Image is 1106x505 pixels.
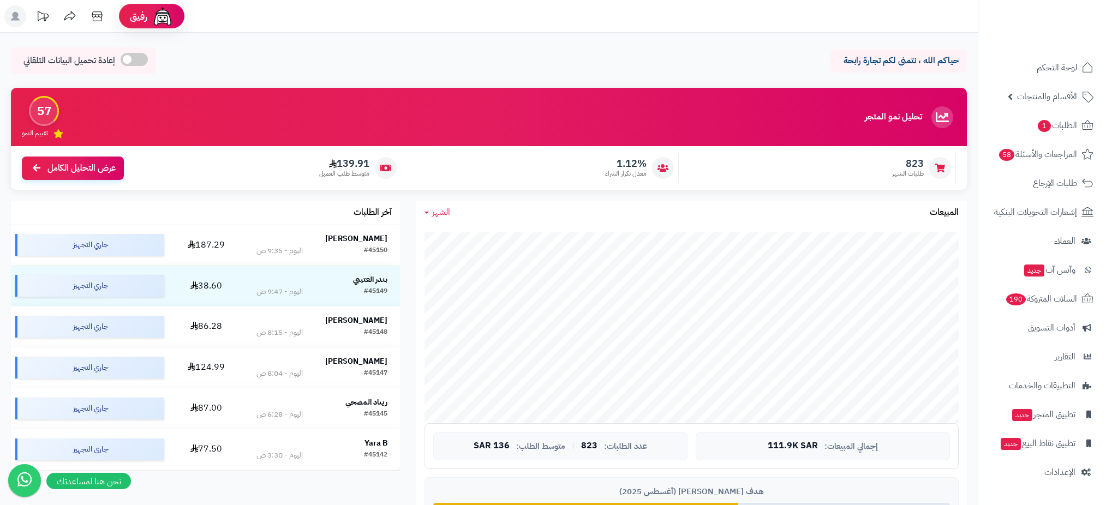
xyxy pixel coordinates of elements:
[892,158,924,170] span: 823
[130,10,147,23] span: رفيق
[15,316,164,338] div: جاري التجهيز
[1054,233,1075,249] span: العملاء
[169,347,244,388] td: 124.99
[433,486,950,497] div: هدف [PERSON_NAME] (أغسطس 2025)
[23,55,115,67] span: إعادة تحميل البيانات التلقائي
[364,409,387,420] div: #45145
[353,274,387,285] strong: بندر العتيبي
[169,225,244,265] td: 187.29
[1017,89,1077,104] span: الأقسام والمنتجات
[824,442,878,451] span: إجمالي المبيعات:
[354,208,392,218] h3: آخر الطلبات
[1024,264,1044,276] span: جديد
[985,170,1099,196] a: طلبات الإرجاع
[985,401,1099,428] a: تطبيق المتجرجديد
[1001,438,1021,450] span: جديد
[319,169,369,178] span: متوسط طلب العميل
[768,441,818,451] span: 111.9K SAR
[1055,349,1075,364] span: التقارير
[256,450,303,461] div: اليوم - 3:30 ص
[169,388,244,429] td: 87.00
[839,55,959,67] p: حياكم الله ، نتمنى لكم تجارة رابحة
[152,5,174,27] img: ai-face.png
[516,442,565,451] span: متوسط الطلب:
[605,158,647,170] span: 1.12%
[1009,378,1075,393] span: التطبيقات والخدمات
[364,368,387,379] div: #45147
[1037,60,1077,75] span: لوحة التحكم
[985,430,1099,456] a: تطبيق نقاط البيعجديد
[364,286,387,297] div: #45149
[22,157,124,180] a: عرض التحليل الكامل
[325,356,387,367] strong: [PERSON_NAME]
[325,315,387,326] strong: [PERSON_NAME]
[605,169,647,178] span: معدل تكرار الشراء
[364,245,387,256] div: #45150
[256,286,303,297] div: اليوم - 9:47 ص
[985,286,1099,312] a: السلات المتروكة190
[1028,320,1075,335] span: أدوات التسويق
[1011,407,1075,422] span: تطبيق المتجر
[985,315,1099,341] a: أدوات التسويق
[256,245,303,256] div: اليوم - 9:35 ص
[1012,409,1032,421] span: جديد
[169,306,244,347] td: 86.28
[169,266,244,306] td: 38.60
[1023,262,1075,278] span: وآتس آب
[15,438,164,460] div: جاري التجهيز
[364,450,387,461] div: #45142
[1037,118,1077,133] span: الطلبات
[15,398,164,419] div: جاري التجهيز
[169,429,244,470] td: 77.50
[985,372,1099,399] a: التطبيقات والخدمات
[15,357,164,378] div: جاري التجهيز
[22,129,48,138] span: تقييم النمو
[985,344,1099,370] a: التقارير
[474,441,510,451] span: 136 SAR
[319,158,369,170] span: 139.91
[604,442,647,451] span: عدد الطلبات:
[985,228,1099,254] a: العملاء
[432,206,450,219] span: الشهر
[29,5,56,30] a: تحديثات المنصة
[425,206,450,219] a: الشهر
[985,199,1099,225] a: إشعارات التحويلات البنكية
[256,327,303,338] div: اليوم - 8:15 ص
[325,233,387,244] strong: [PERSON_NAME]
[345,396,387,408] strong: ريناد المضحي
[1033,176,1077,191] span: طلبات الإرجاع
[256,368,303,379] div: اليوم - 8:04 ص
[47,162,116,175] span: عرض التحليل الكامل
[930,208,959,218] h3: المبيعات
[581,441,597,451] span: 823
[892,169,924,178] span: طلبات الشهر
[994,205,1077,220] span: إشعارات التحويلات البنكية
[985,112,1099,139] a: الطلبات1
[15,275,164,297] div: جاري التجهيز
[999,149,1014,161] span: 58
[1044,465,1075,480] span: الإعدادات
[256,409,303,420] div: اليوم - 6:28 ص
[985,257,1099,283] a: وآتس آبجديد
[1000,436,1075,451] span: تطبيق نقاط البيع
[364,327,387,338] div: #45148
[998,147,1077,162] span: المراجعات والأسئلة
[364,437,387,449] strong: Yara B
[15,234,164,256] div: جاري التجهيز
[985,459,1099,485] a: الإعدادات
[1032,22,1096,45] img: logo-2.png
[1037,120,1051,133] span: 1
[1005,291,1077,306] span: السلات المتروكة
[985,141,1099,167] a: المراجعات والأسئلة58
[865,112,922,122] h3: تحليل نمو المتجر
[1006,293,1026,306] span: 190
[572,442,575,450] span: |
[985,55,1099,81] a: لوحة التحكم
